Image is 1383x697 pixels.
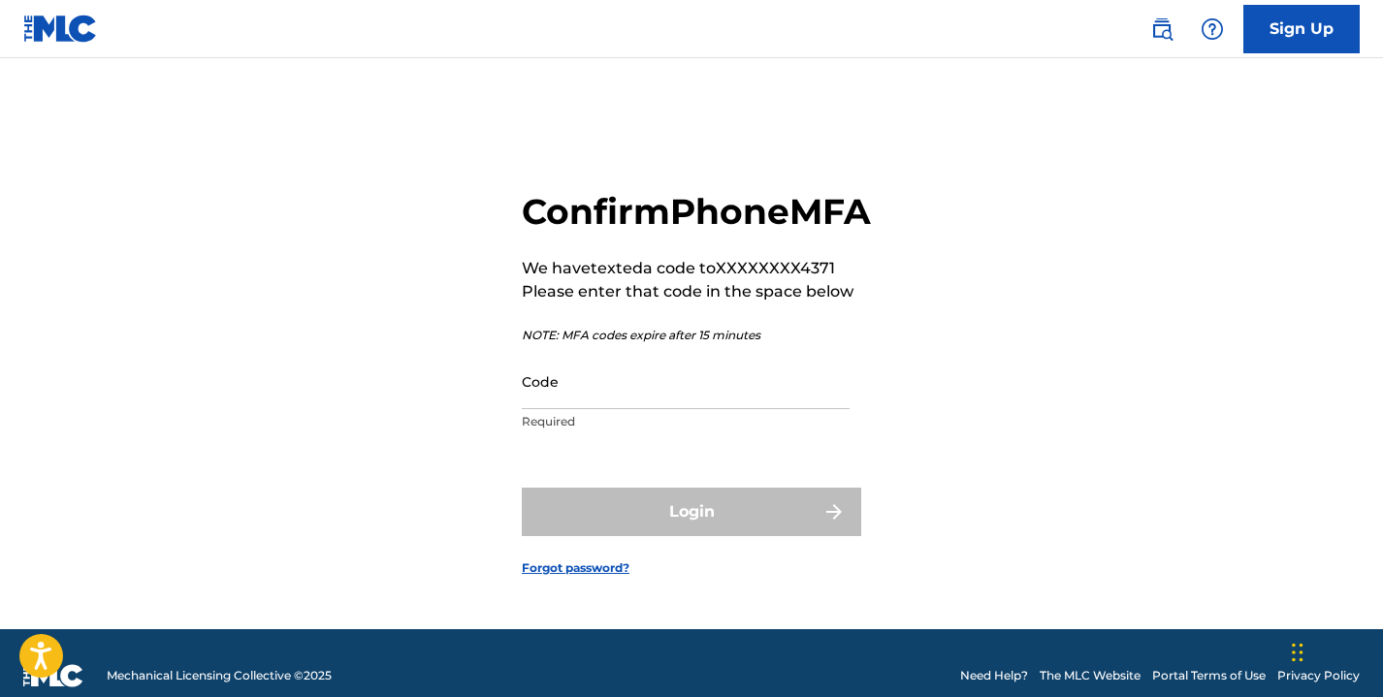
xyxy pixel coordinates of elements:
[1277,667,1360,684] a: Privacy Policy
[1243,5,1360,53] a: Sign Up
[960,667,1028,684] a: Need Help?
[522,280,871,303] p: Please enter that code in the space below
[522,327,871,344] p: NOTE: MFA codes expire after 15 minutes
[522,413,850,430] p: Required
[107,667,332,684] span: Mechanical Licensing Collective © 2025
[1142,10,1181,48] a: Public Search
[23,664,83,687] img: logo
[1150,17,1174,41] img: search
[522,190,871,234] h2: Confirm Phone MFA
[1040,667,1141,684] a: The MLC Website
[522,559,629,577] a: Forgot password?
[1193,10,1232,48] div: Help
[1292,623,1303,681] div: Drag
[522,257,871,280] p: We have texted a code to XXXXXXXX4371
[1286,604,1383,697] iframe: Chat Widget
[23,15,98,43] img: MLC Logo
[1201,17,1224,41] img: help
[1152,667,1266,684] a: Portal Terms of Use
